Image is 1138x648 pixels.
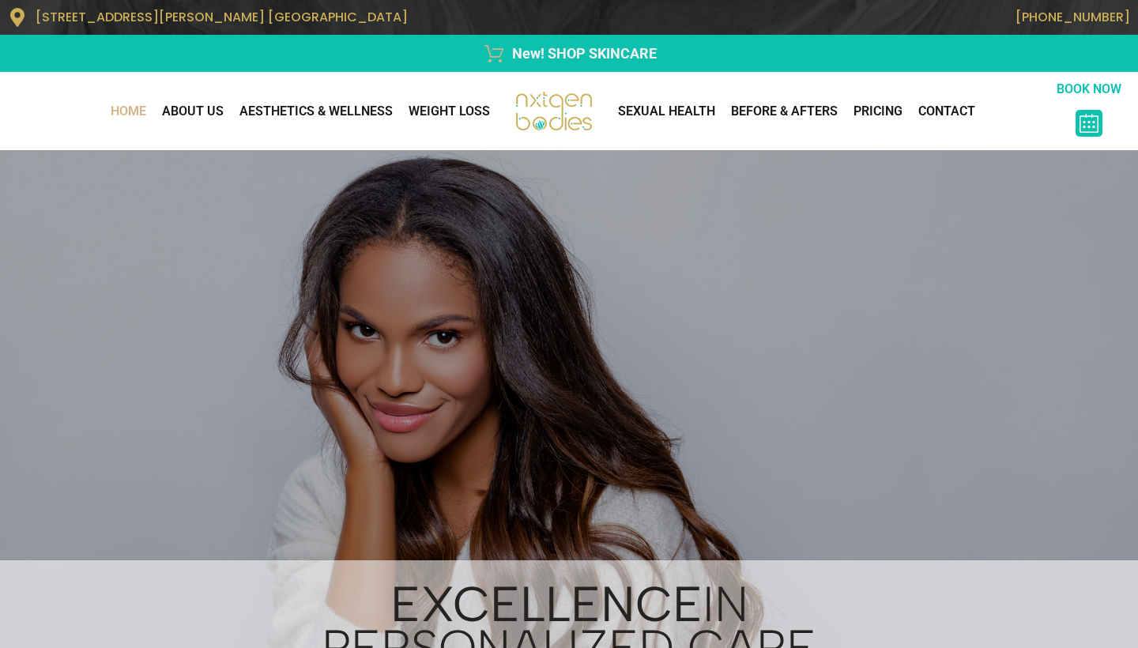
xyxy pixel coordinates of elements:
[8,43,1130,64] a: New! SHOP SKINCARE
[723,96,846,127] a: Before & Afters
[390,575,703,634] b: Excellence
[232,96,401,127] a: AESTHETICS & WELLNESS
[401,96,498,127] a: WEIGHT LOSS
[103,96,154,127] a: Home
[610,96,723,127] a: Sexual Health
[154,96,232,127] a: About Us
[610,96,1056,127] nav: Menu
[1056,80,1122,99] p: BOOK NOW
[8,96,498,127] nav: Menu
[577,9,1130,24] p: [PHONE_NUMBER]
[910,96,983,127] a: CONTACT
[508,43,657,64] span: New! SHOP SKINCARE
[36,8,408,26] span: [STREET_ADDRESS][PERSON_NAME] [GEOGRAPHIC_DATA]
[846,96,910,127] a: Pricing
